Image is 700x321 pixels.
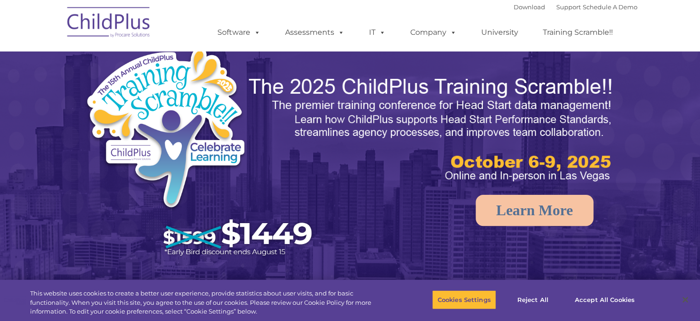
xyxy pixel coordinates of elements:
img: ChildPlus by Procare Solutions [63,0,155,47]
a: Support [556,3,581,11]
button: Cookies Settings [432,290,496,309]
a: Assessments [276,23,354,42]
button: Accept All Cookies [570,290,640,309]
a: Software [208,23,270,42]
a: Download [514,3,545,11]
a: IT [360,23,395,42]
a: University [472,23,528,42]
div: This website uses cookies to create a better user experience, provide statistics about user visit... [30,289,385,316]
button: Close [675,289,695,310]
a: Schedule A Demo [583,3,637,11]
button: Reject All [504,290,562,309]
font: | [514,3,637,11]
a: Company [401,23,466,42]
a: Learn More [476,195,593,226]
a: Training Scramble!! [534,23,622,42]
